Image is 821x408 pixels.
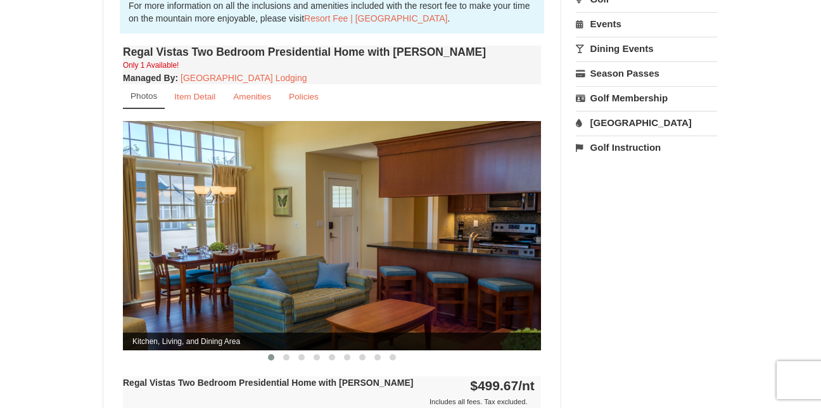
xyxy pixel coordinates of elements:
[576,111,717,134] a: [GEOGRAPHIC_DATA]
[123,46,541,58] h4: Regal Vistas Two Bedroom Presidential Home with [PERSON_NAME]
[174,92,215,101] small: Item Detail
[576,37,717,60] a: Dining Events
[123,395,535,408] div: Includes all fees. Tax excluded.
[181,73,307,83] a: [GEOGRAPHIC_DATA] Lodging
[123,333,541,350] span: Kitchen, Living, and Dining Area
[576,136,717,159] a: Golf Instruction
[304,13,447,23] a: Resort Fee | [GEOGRAPHIC_DATA]
[281,84,327,109] a: Policies
[130,91,157,101] small: Photos
[576,61,717,85] a: Season Passes
[123,121,541,350] img: Kitchen, Living, and Dining Area
[518,378,535,393] span: /nt
[225,84,279,109] a: Amenities
[576,86,717,110] a: Golf Membership
[123,73,175,83] span: Managed By
[576,12,717,35] a: Events
[123,73,178,83] strong: :
[123,84,165,109] a: Photos
[470,378,535,393] strong: $499.67
[123,378,413,388] strong: Regal Vistas Two Bedroom Presidential Home with [PERSON_NAME]
[123,61,179,70] small: Only 1 Available!
[233,92,271,101] small: Amenities
[166,84,224,109] a: Item Detail
[289,92,319,101] small: Policies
